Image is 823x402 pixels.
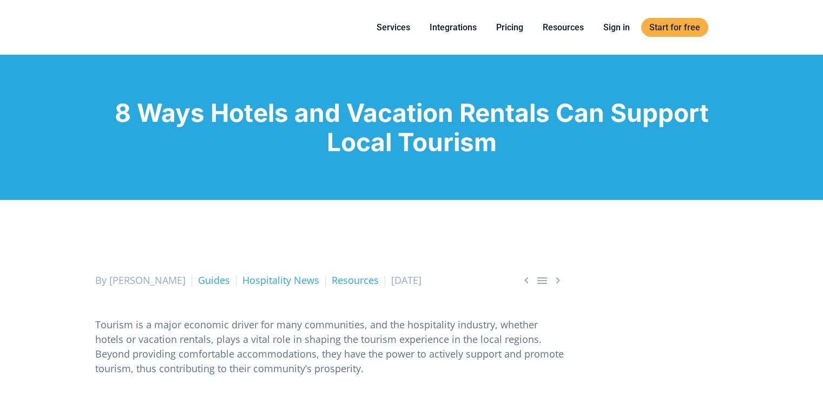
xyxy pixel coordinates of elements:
[95,317,564,376] p: Tourism is a major economic driver for many communities, and the hospitality industry, whether ho...
[242,274,319,287] a: Hospitality News
[551,274,564,287] a: 
[641,18,708,37] a: Start for free
[595,21,638,34] a: Sign in
[535,21,592,34] a: Resources
[95,98,728,157] h1: 8 Ways Hotels and Vacation Rentals Can Support Local Tourism
[95,274,186,287] span: By [PERSON_NAME]
[712,21,738,34] a: Switch to
[368,21,418,34] a: Services
[520,274,533,287] span: Previous post
[520,274,533,287] a: 
[551,274,564,287] span: Next post
[198,274,230,287] a: Guides
[332,274,379,287] a: Resources
[536,274,549,287] a: 
[422,21,485,34] a: Integrations
[488,21,531,34] a: Pricing
[391,274,422,287] span: [DATE]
